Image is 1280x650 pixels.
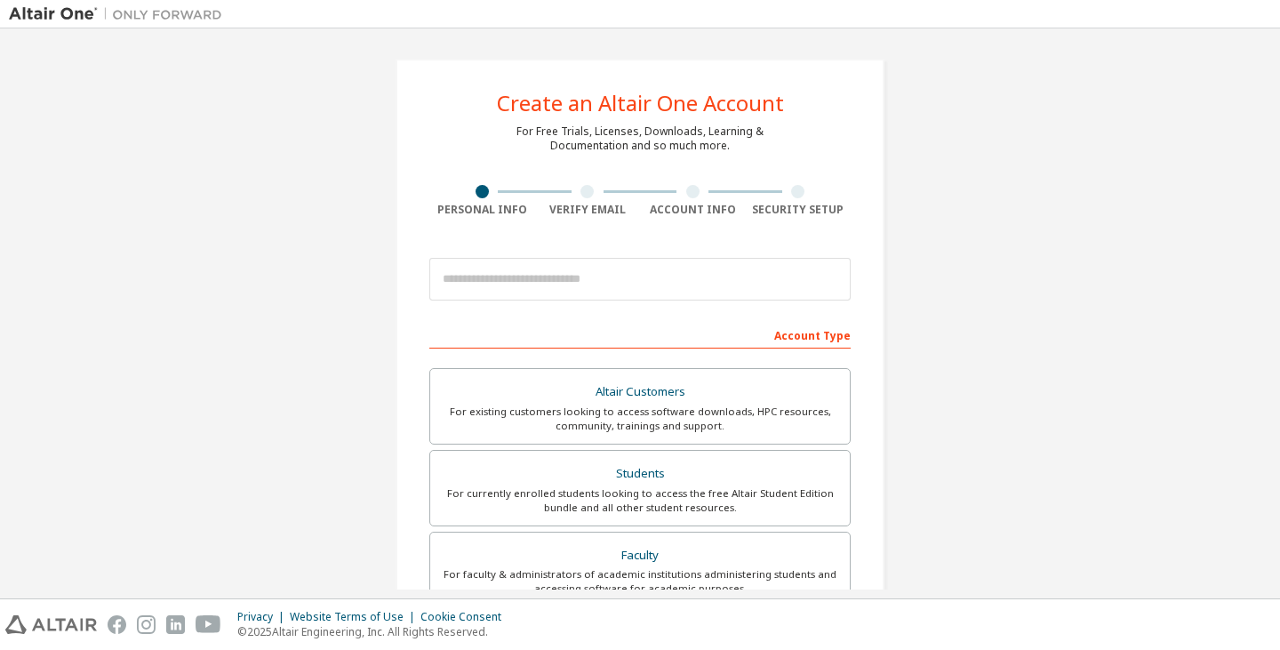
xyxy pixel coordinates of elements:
div: For Free Trials, Licenses, Downloads, Learning & Documentation and so much more. [516,124,764,153]
div: Account Info [640,203,746,217]
div: Website Terms of Use [290,610,420,624]
div: For faculty & administrators of academic institutions administering students and accessing softwa... [441,567,839,596]
div: Students [441,461,839,486]
p: © 2025 Altair Engineering, Inc. All Rights Reserved. [237,624,512,639]
div: Faculty [441,543,839,568]
img: linkedin.svg [166,615,185,634]
img: youtube.svg [196,615,221,634]
div: For currently enrolled students looking to access the free Altair Student Edition bundle and all ... [441,486,839,515]
img: altair_logo.svg [5,615,97,634]
div: Cookie Consent [420,610,512,624]
img: facebook.svg [108,615,126,634]
div: Altair Customers [441,380,839,405]
div: For existing customers looking to access software downloads, HPC resources, community, trainings ... [441,405,839,433]
div: Personal Info [429,203,535,217]
div: Account Type [429,320,851,349]
div: Security Setup [746,203,852,217]
div: Verify Email [535,203,641,217]
img: Altair One [9,5,231,23]
img: instagram.svg [137,615,156,634]
div: Privacy [237,610,290,624]
div: Create an Altair One Account [497,92,784,114]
